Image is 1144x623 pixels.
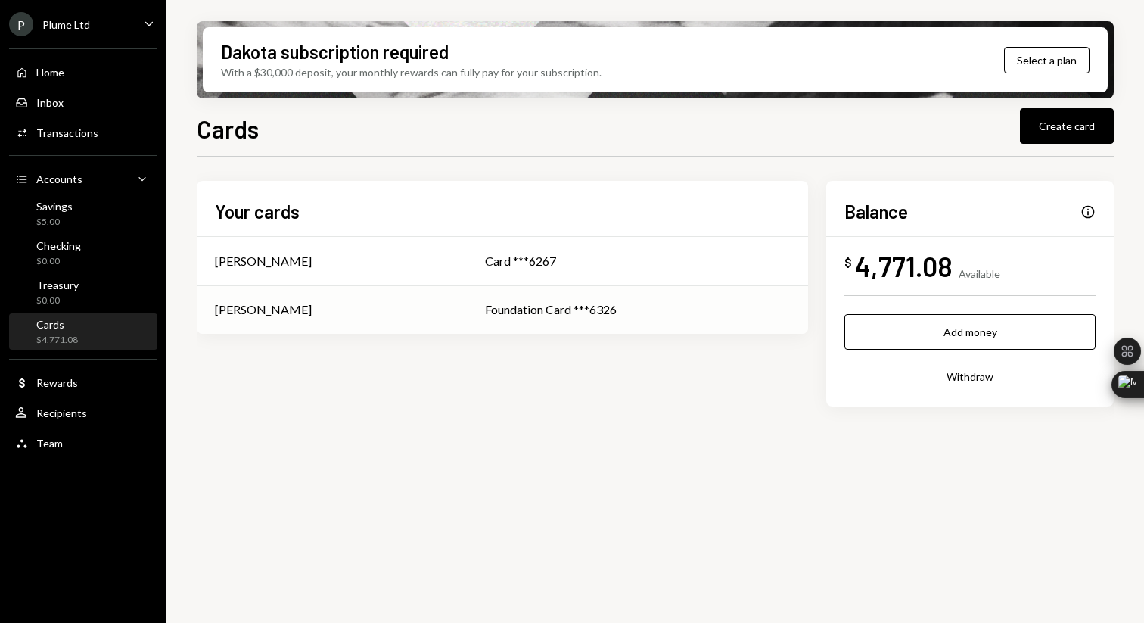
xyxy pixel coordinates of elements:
button: Withdraw [844,359,1096,394]
h1: Cards [197,114,259,144]
div: Cards [36,318,78,331]
a: Team [9,429,157,456]
div: $4,771.08 [36,334,78,347]
div: Savings [36,200,73,213]
a: Inbox [9,89,157,116]
div: Team [36,437,63,450]
div: [PERSON_NAME] [215,301,312,319]
div: P [9,12,33,36]
a: Treasury$0.00 [9,274,157,310]
a: Home [9,58,157,86]
a: Recipients [9,399,157,426]
div: Rewards [36,376,78,389]
button: Create card [1020,108,1114,144]
div: $5.00 [36,216,73,229]
div: Transactions [36,126,98,139]
div: Available [959,267,1000,280]
button: Select a plan [1004,47,1090,73]
a: Accounts [9,165,157,192]
div: $ [844,255,852,270]
div: Home [36,66,64,79]
a: Transactions [9,119,157,146]
div: Dakota subscription required [221,39,449,64]
h2: Balance [844,199,908,224]
a: Savings$5.00 [9,195,157,232]
div: Treasury [36,279,79,291]
a: Cards$4,771.08 [9,313,157,350]
div: Foundation Card ***6326 [485,301,790,319]
div: With a $30,000 deposit, your monthly rewards can fully pay for your subscription. [221,64,602,80]
button: Add money [844,314,1096,350]
div: [PERSON_NAME] [215,252,312,270]
h2: Your cards [215,199,300,224]
a: Rewards [9,369,157,396]
div: $0.00 [36,294,79,307]
div: 4,771.08 [855,249,953,283]
div: Accounts [36,173,82,185]
div: Inbox [36,96,64,109]
div: $0.00 [36,255,81,268]
div: Plume Ltd [42,18,90,31]
div: Checking [36,239,81,252]
div: Recipients [36,407,87,419]
a: Checking$0.00 [9,235,157,271]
